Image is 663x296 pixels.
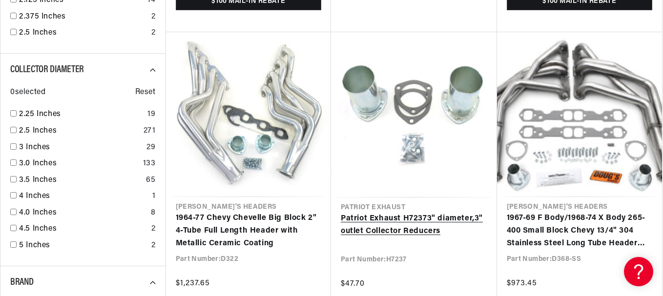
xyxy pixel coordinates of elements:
div: 8 [151,207,156,219]
a: 2.25 Inches [19,108,144,121]
span: Collector Diameter [10,65,84,75]
div: 2 [151,223,156,236]
span: 0 selected [10,86,45,99]
a: 4.5 Inches [19,223,147,236]
a: 2.5 Inches [19,27,147,39]
span: Reset [135,86,156,99]
div: 19 [147,108,155,121]
a: 2.375 Inches [19,11,147,23]
a: 4.0 Inches [19,207,147,219]
div: 2 [151,27,156,39]
a: 4 Inches [19,190,148,203]
a: 5 Inches [19,239,147,252]
div: 1 [152,190,156,203]
a: Patriot Exhaust H72373" diameter,3" outlet Collector Reducers [341,213,487,237]
div: 133 [143,158,156,170]
div: 29 [146,141,155,154]
a: 3.0 Inches [19,158,139,170]
a: 3.5 Inches [19,174,142,187]
div: 2 [151,11,156,23]
a: 1967-69 F Body/1968-74 X Body 265-400 Small Block Chevy 13/4" 304 Stainless Steel Long Tube Heade... [507,212,653,250]
div: 271 [144,125,156,138]
div: 2 [151,239,156,252]
a: 2.5 Inches [19,125,140,138]
div: 65 [146,174,155,187]
span: Brand [10,277,34,287]
a: 3 Inches [19,141,143,154]
a: 1964-77 Chevy Chevelle Big Block 2" 4-Tube Full Length Header with Metallic Ceramic Coating [176,212,322,250]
